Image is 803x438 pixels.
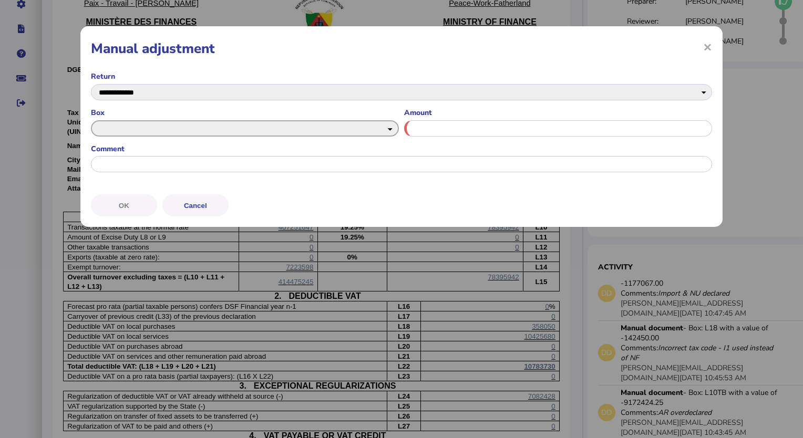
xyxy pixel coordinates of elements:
label: Box [91,108,399,118]
span: × [703,37,712,57]
label: Return [91,71,712,81]
label: Amount [404,108,712,118]
label: Comment [91,144,712,154]
h1: Manual adjustment [91,39,712,58]
button: Cancel [162,194,229,216]
button: OK [91,194,157,216]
